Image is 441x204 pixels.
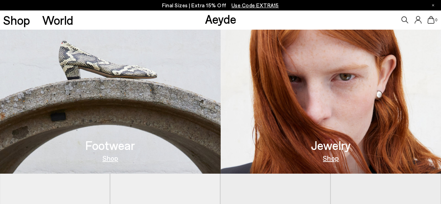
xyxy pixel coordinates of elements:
p: Final Sizes | Extra 15% Off [162,1,279,10]
a: Shop [3,14,30,26]
a: 0 [427,16,434,24]
a: Shop [102,154,118,161]
span: Navigate to /collections/ss25-final-sizes [231,2,279,8]
a: Shop [323,154,339,161]
h3: Footwear [85,139,135,151]
a: Aeyde [205,12,236,26]
span: 0 [434,18,438,22]
h3: Jewelry [311,139,351,151]
a: World [42,14,73,26]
